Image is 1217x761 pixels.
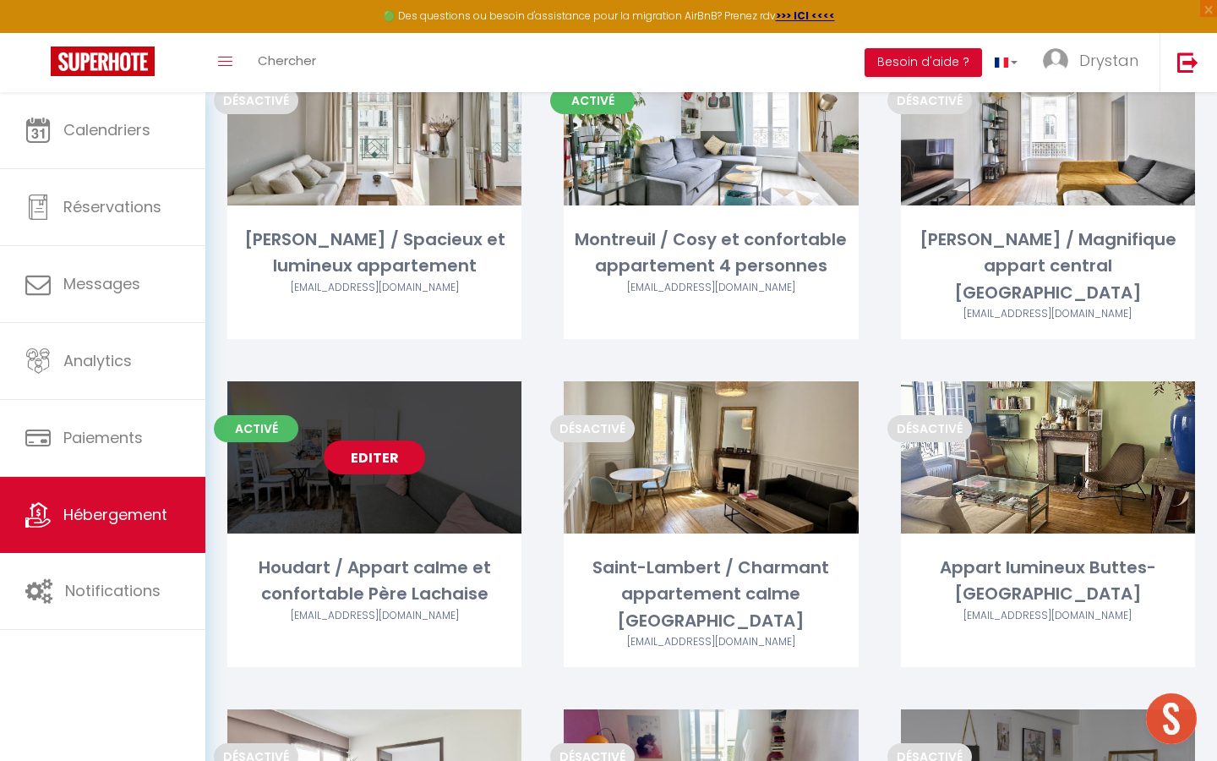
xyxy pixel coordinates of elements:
div: Houdart / Appart calme et confortable Père Lachaise [227,555,521,608]
span: Notifications [65,580,161,601]
img: Super Booking [51,47,155,76]
div: [PERSON_NAME] / Spacieux et lumineux appartement [227,227,521,280]
button: Besoin d'aide ? [865,48,982,77]
a: >>> ICI <<<< [776,8,835,23]
span: Chercher [258,52,316,69]
div: Saint-Lambert / Charmant appartement calme [GEOGRAPHIC_DATA] [564,555,858,634]
div: Airbnb [227,280,521,296]
div: Airbnb [227,608,521,624]
span: Désactivé [550,415,635,442]
img: ... [1043,48,1068,74]
span: Désactivé [887,415,972,442]
div: Airbnb [564,280,858,296]
div: Ouvrir le chat [1146,693,1197,744]
div: Airbnb [564,634,858,650]
span: Hébergement [63,504,167,525]
span: Analytics [63,350,132,371]
div: Appart lumineux Buttes-[GEOGRAPHIC_DATA] [901,555,1195,608]
span: Désactivé [214,87,298,114]
a: Chercher [245,33,329,92]
div: Airbnb [901,306,1195,322]
span: Désactivé [887,87,972,114]
img: logout [1177,52,1198,73]
span: Activé [550,87,635,114]
div: [PERSON_NAME] / Magnifique appart central [GEOGRAPHIC_DATA] [901,227,1195,306]
span: Drystan [1079,50,1138,71]
div: Montreuil / Cosy et confortable appartement 4 personnes [564,227,858,280]
span: Paiements [63,427,143,448]
a: ... Drystan [1030,33,1160,92]
a: Editer [324,441,425,474]
span: Calendriers [63,119,150,140]
span: Activé [214,415,298,442]
span: Réservations [63,196,161,217]
span: Messages [63,273,140,294]
div: Airbnb [901,608,1195,624]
